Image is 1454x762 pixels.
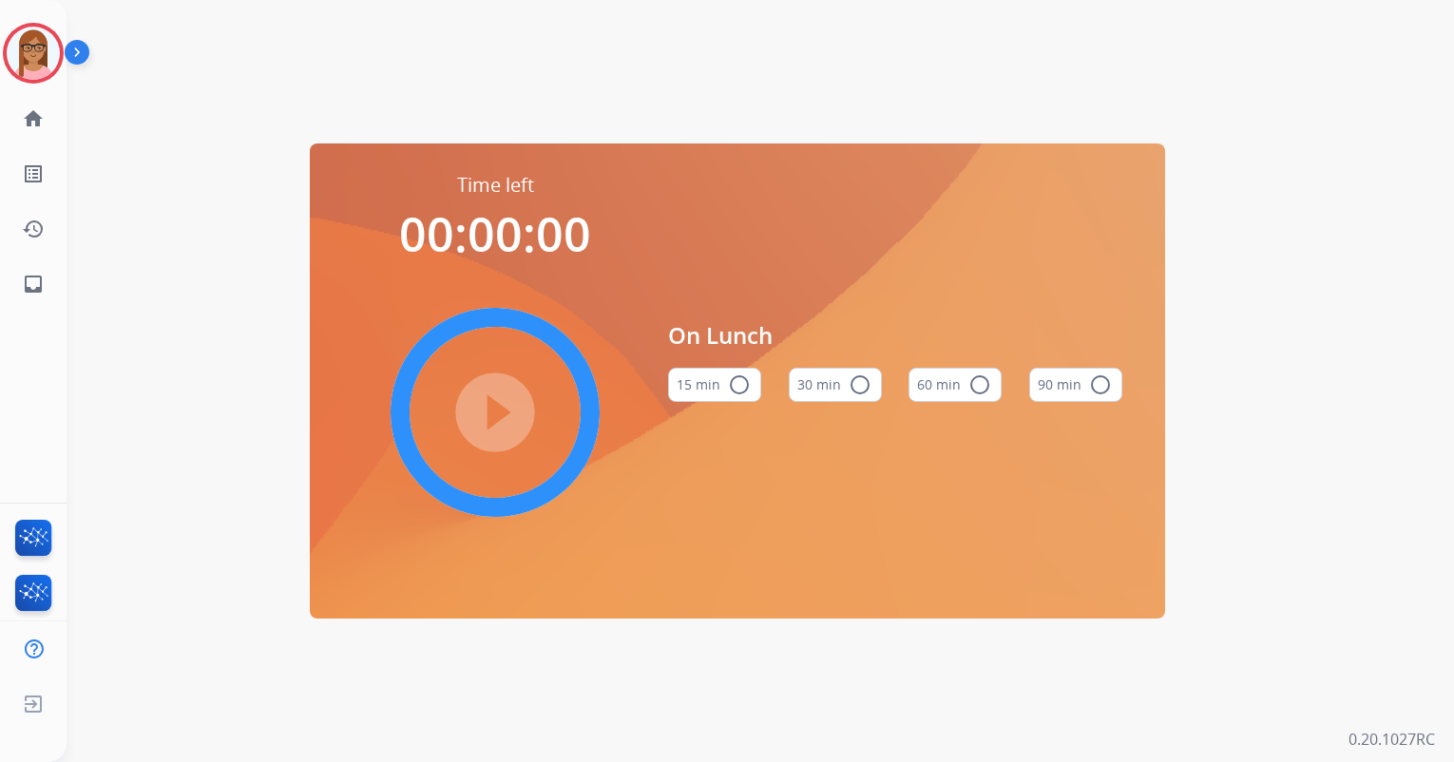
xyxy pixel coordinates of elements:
button: 15 min [668,368,761,402]
mat-icon: home [22,107,45,130]
img: avatar [7,27,60,80]
span: On Lunch [668,318,1122,352]
span: 00:00:00 [399,201,591,266]
mat-icon: radio_button_unchecked [849,373,871,396]
mat-icon: history [22,218,45,240]
button: 90 min [1029,368,1122,402]
mat-icon: radio_button_unchecked [728,373,751,396]
button: 60 min [909,368,1002,402]
button: 30 min [789,368,882,402]
mat-icon: radio_button_unchecked [968,373,991,396]
p: 0.20.1027RC [1349,728,1435,751]
mat-icon: list_alt [22,162,45,185]
mat-icon: inbox [22,273,45,295]
span: Time left [457,172,534,199]
mat-icon: radio_button_unchecked [1089,373,1112,396]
